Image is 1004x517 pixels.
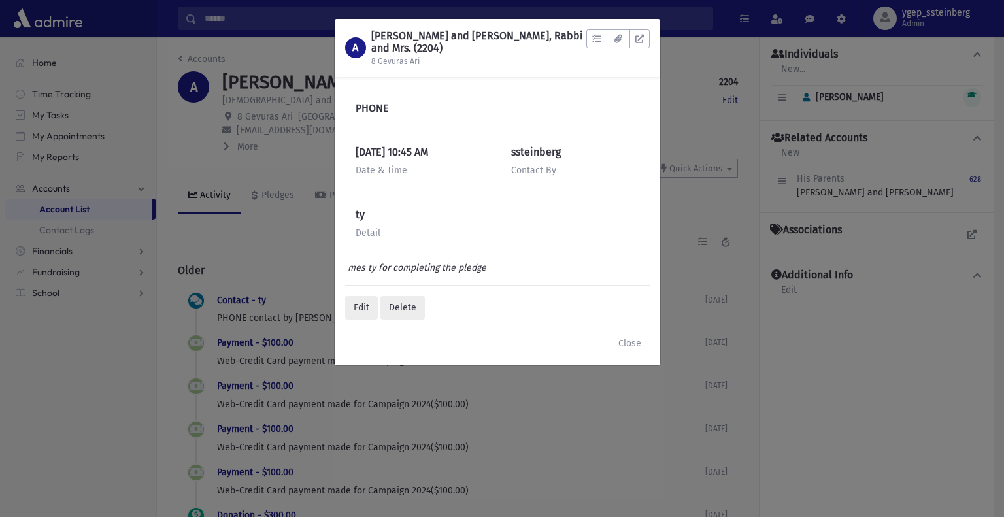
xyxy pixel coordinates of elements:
h6: 8 Gevuras Ari [371,57,586,66]
h6: [DATE] 10:45 AM [356,146,484,158]
div: Date & Time [356,163,484,177]
div: Contact By [511,163,639,177]
i: mes ty for completing the pledge [348,262,486,273]
div: Edit [345,296,378,320]
a: A [PERSON_NAME] and [PERSON_NAME], Rabbi and Mrs. (2204) 8 Gevuras Ari [345,29,586,67]
h6: ty [356,208,639,221]
div: Delete [380,296,425,320]
div: A [345,37,366,58]
h6: ssteinberg [511,146,639,158]
h1: [PERSON_NAME] and [PERSON_NAME], Rabbi and Mrs. (2204) [371,29,586,54]
button: Close [610,331,650,355]
div: Detail [356,226,639,240]
h6: PHONE [356,102,639,114]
